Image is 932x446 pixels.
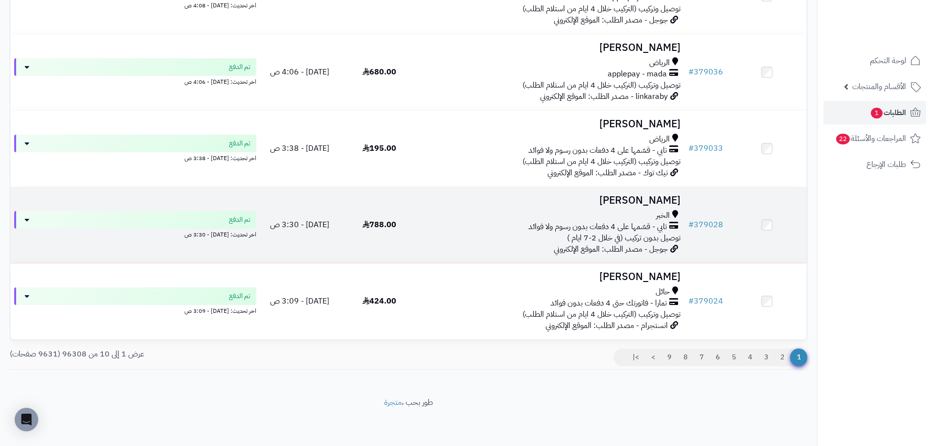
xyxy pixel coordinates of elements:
span: [DATE] - 4:06 ص [270,66,329,78]
a: متجرة [384,397,402,408]
h3: [PERSON_NAME] [423,42,681,53]
span: applepay - mada [608,69,667,80]
span: 788.00 [363,219,396,231]
span: [DATE] - 3:38 ص [270,142,329,154]
span: الطلبات [870,106,906,119]
span: تابي - قسّمها على 4 دفعات بدون رسوم ولا فوائد [528,145,667,156]
div: Open Intercom Messenger [15,408,38,431]
span: linkaraby - مصدر الطلب: الموقع الإلكتروني [540,91,668,102]
span: انستجرام - مصدر الطلب: الموقع الإلكتروني [546,320,668,331]
a: 9 [661,349,678,366]
span: [DATE] - 3:09 ص [270,295,329,307]
h3: [PERSON_NAME] [423,271,681,282]
span: تم الدفع [229,139,250,148]
span: تم الدفع [229,215,250,225]
span: تمارا - فاتورتك حتى 4 دفعات بدون فوائد [550,298,667,309]
span: 1 [871,108,883,118]
span: تم الدفع [229,291,250,301]
a: الطلبات1 [823,101,926,124]
span: المراجعات والأسئلة [835,132,906,145]
div: عرض 1 إلى 10 من 96308 (9631 صفحات) [2,349,409,360]
span: طلبات الإرجاع [866,158,906,171]
a: #379024 [688,295,723,307]
span: # [688,66,694,78]
span: جوجل - مصدر الطلب: الموقع الإلكتروني [554,14,668,26]
img: logo-2.png [865,24,923,45]
span: # [688,219,694,231]
div: اخر تحديث: [DATE] - 3:09 ص [14,305,256,315]
a: المراجعات والأسئلة22 [823,127,926,150]
span: # [688,142,694,154]
span: الأقسام والمنتجات [852,80,906,94]
a: طلبات الإرجاع [823,153,926,176]
a: 4 [742,349,758,366]
span: 680.00 [363,66,396,78]
a: لوحة التحكم [823,49,926,72]
a: 7 [693,349,710,366]
div: اخر تحديث: [DATE] - 3:30 ص [14,229,256,239]
span: توصيل بدون تركيب (في خلال 2-7 ايام ) [567,232,681,244]
a: > [645,349,661,366]
span: الخبر [656,210,670,221]
a: >| [626,349,645,366]
a: #379028 [688,219,723,231]
span: جوجل - مصدر الطلب: الموقع الإلكتروني [554,243,668,255]
span: توصيل وتركيب (التركيب خلال 4 ايام من استلام الطلب) [523,3,681,15]
span: [DATE] - 3:30 ص [270,219,329,231]
span: 22 [836,134,850,144]
span: توصيل وتركيب (التركيب خلال 4 ايام من استلام الطلب) [523,156,681,167]
div: اخر تحديث: [DATE] - 4:06 ص [14,76,256,86]
span: توصيل وتركيب (التركيب خلال 4 ايام من استلام الطلب) [523,308,681,320]
h3: [PERSON_NAME] [423,118,681,130]
a: #379036 [688,66,723,78]
span: تابي - قسّمها على 4 دفعات بدون رسوم ولا فوائد [528,221,667,233]
a: 8 [677,349,694,366]
span: 195.00 [363,142,396,154]
a: 6 [709,349,726,366]
span: لوحة التحكم [870,54,906,68]
span: 1 [790,349,807,366]
a: 3 [758,349,774,366]
a: #379033 [688,142,723,154]
a: 5 [726,349,742,366]
span: # [688,295,694,307]
span: حائل [656,286,670,298]
h3: [PERSON_NAME] [423,195,681,206]
span: الرياض [649,134,670,145]
span: الرياض [649,57,670,69]
div: اخر تحديث: [DATE] - 3:38 ص [14,152,256,163]
span: توصيل وتركيب (التركيب خلال 4 ايام من استلام الطلب) [523,79,681,91]
a: 2 [774,349,791,366]
span: تم الدفع [229,62,250,72]
span: تيك توك - مصدر الطلب: الموقع الإلكتروني [547,167,668,179]
span: 424.00 [363,295,396,307]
